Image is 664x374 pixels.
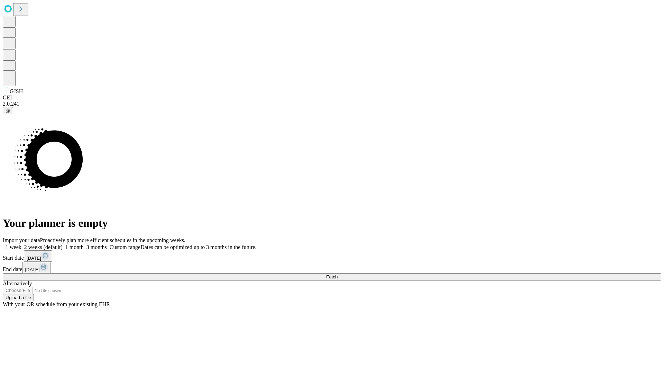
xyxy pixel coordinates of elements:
span: GJSH [10,88,23,94]
div: GEI [3,95,661,101]
span: @ [6,108,10,113]
span: Proactively plan more efficient schedules in the upcoming weeks. [40,237,185,243]
span: Custom range [110,244,140,250]
span: 3 months [86,244,107,250]
button: [DATE] [24,250,52,262]
button: [DATE] [22,262,50,273]
button: Upload a file [3,294,34,301]
span: 1 month [65,244,84,250]
div: Start date [3,250,661,262]
span: 1 week [6,244,21,250]
button: @ [3,107,13,114]
span: [DATE] [25,267,39,272]
span: 2 weeks (default) [24,244,63,250]
span: Dates can be optimized up to 3 months in the future. [140,244,256,250]
h1: Your planner is empty [3,217,661,230]
span: Alternatively [3,280,32,286]
span: [DATE] [27,256,41,261]
button: Fetch [3,273,661,280]
span: With your OR schedule from your existing EHR [3,301,110,307]
div: 2.0.241 [3,101,661,107]
span: Import your data [3,237,40,243]
span: Fetch [326,274,338,279]
div: End date [3,262,661,273]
